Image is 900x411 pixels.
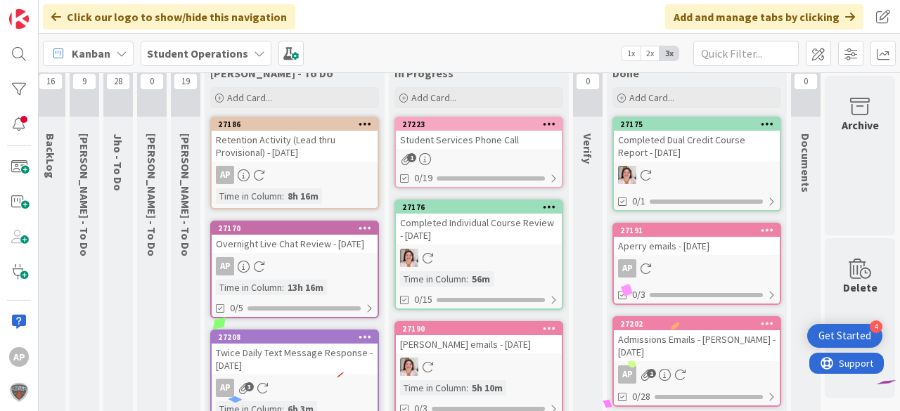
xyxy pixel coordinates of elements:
[629,91,674,104] span: Add Card...
[396,131,562,149] div: Student Services Phone Call
[218,119,378,129] div: 27186
[641,46,660,60] span: 2x
[799,133,813,193] span: Documents
[284,280,327,295] div: 13h 16m
[394,117,563,188] a: 27223Student Services Phone Call0/19
[396,201,562,214] div: 27176
[212,166,378,184] div: AP
[396,335,562,353] div: [PERSON_NAME] emails - [DATE]
[614,318,780,330] div: 27202
[394,66,454,80] span: In Progress
[468,380,506,396] div: 5h 10m
[614,237,780,255] div: Aperry emails - [DATE]
[77,133,91,256] span: Emilie - To Do
[466,380,468,396] span: :
[212,131,378,162] div: Retention Activity (Lead thru Provisional) - [DATE]
[212,344,378,374] div: Twice Daily Text Message Response - [DATE]
[210,221,379,318] a: 27170Overnight Live Chat Review - [DATE]APTime in Column:13h 16m0/5
[468,271,494,287] div: 56m
[414,171,432,185] span: 0/19
[216,188,282,204] div: Time in Column
[396,322,562,353] div: 27190[PERSON_NAME] emails - [DATE]
[614,224,780,255] div: 27191Aperry emails - [DATE]
[9,382,29,402] img: avatar
[396,249,562,267] div: EW
[218,223,378,233] div: 27170
[396,322,562,335] div: 27190
[230,301,243,315] span: 0/5
[282,188,284,204] span: :
[414,292,432,307] span: 0/15
[396,358,562,376] div: EW
[818,329,871,343] div: Get Started
[140,73,164,90] span: 0
[612,66,639,80] span: Done
[620,319,780,329] div: 27202
[622,46,641,60] span: 1x
[43,4,295,30] div: Click our logo to show/hide this navigation
[216,257,234,275] div: AP
[618,166,636,184] img: EW
[212,257,378,275] div: AP
[660,46,679,60] span: 3x
[216,280,282,295] div: Time in Column
[216,166,234,184] div: AP
[632,287,645,302] span: 0/3
[210,66,333,80] span: Amanda - To Do
[614,166,780,184] div: EW
[212,331,378,374] div: 27208Twice Daily Text Message Response - [DATE]
[614,330,780,361] div: Admissions Emails - [PERSON_NAME] - [DATE]
[807,324,882,348] div: Open Get Started checklist, remaining modules: 4
[614,365,780,384] div: AP
[212,235,378,253] div: Overnight Live Chat Review - [DATE]
[394,200,563,310] a: 27176Completed Individual Course Review - [DATE]EWTime in Column:56m0/15
[179,133,193,256] span: Eric - To Do
[212,379,378,397] div: AP
[9,347,29,367] div: AP
[614,318,780,361] div: 27202Admissions Emails - [PERSON_NAME] - [DATE]
[612,117,781,211] a: 27175Completed Dual Credit Course Report - [DATE]EW0/1
[400,271,466,287] div: Time in Column
[407,153,416,162] span: 1
[212,118,378,162] div: 27186Retention Activity (Lead thru Provisional) - [DATE]
[402,202,562,212] div: 27176
[618,259,636,278] div: AP
[400,249,418,267] img: EW
[665,4,863,30] div: Add and manage tabs by clicking
[693,41,799,66] input: Quick Filter...
[614,131,780,162] div: Completed Dual Credit Course Report - [DATE]
[842,117,879,133] div: Archive
[106,73,130,90] span: 28
[402,324,562,334] div: 27190
[411,91,456,104] span: Add Card...
[227,91,272,104] span: Add Card...
[216,379,234,397] div: AP
[212,331,378,344] div: 27208
[396,118,562,131] div: 27223
[576,73,600,90] span: 0
[145,133,159,256] span: Zaida - To Do
[111,133,125,191] span: Jho - To Do
[212,222,378,235] div: 27170
[39,73,63,90] span: 16
[282,280,284,295] span: :
[870,320,882,333] div: 4
[620,119,780,129] div: 27175
[210,117,379,209] a: 27186Retention Activity (Lead thru Provisional) - [DATE]APTime in Column:8h 16m
[614,118,780,162] div: 27175Completed Dual Credit Course Report - [DATE]
[30,2,64,19] span: Support
[212,118,378,131] div: 27186
[618,365,636,384] div: AP
[400,380,466,396] div: Time in Column
[396,118,562,149] div: 27223Student Services Phone Call
[632,194,645,209] span: 0/1
[402,119,562,129] div: 27223
[284,188,322,204] div: 8h 16m
[614,118,780,131] div: 27175
[612,316,781,407] a: 27202Admissions Emails - [PERSON_NAME] - [DATE]AP0/28
[400,358,418,376] img: EW
[632,389,650,404] span: 0/28
[9,9,29,29] img: Visit kanbanzone.com
[843,279,877,296] div: Delete
[620,226,780,235] div: 27191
